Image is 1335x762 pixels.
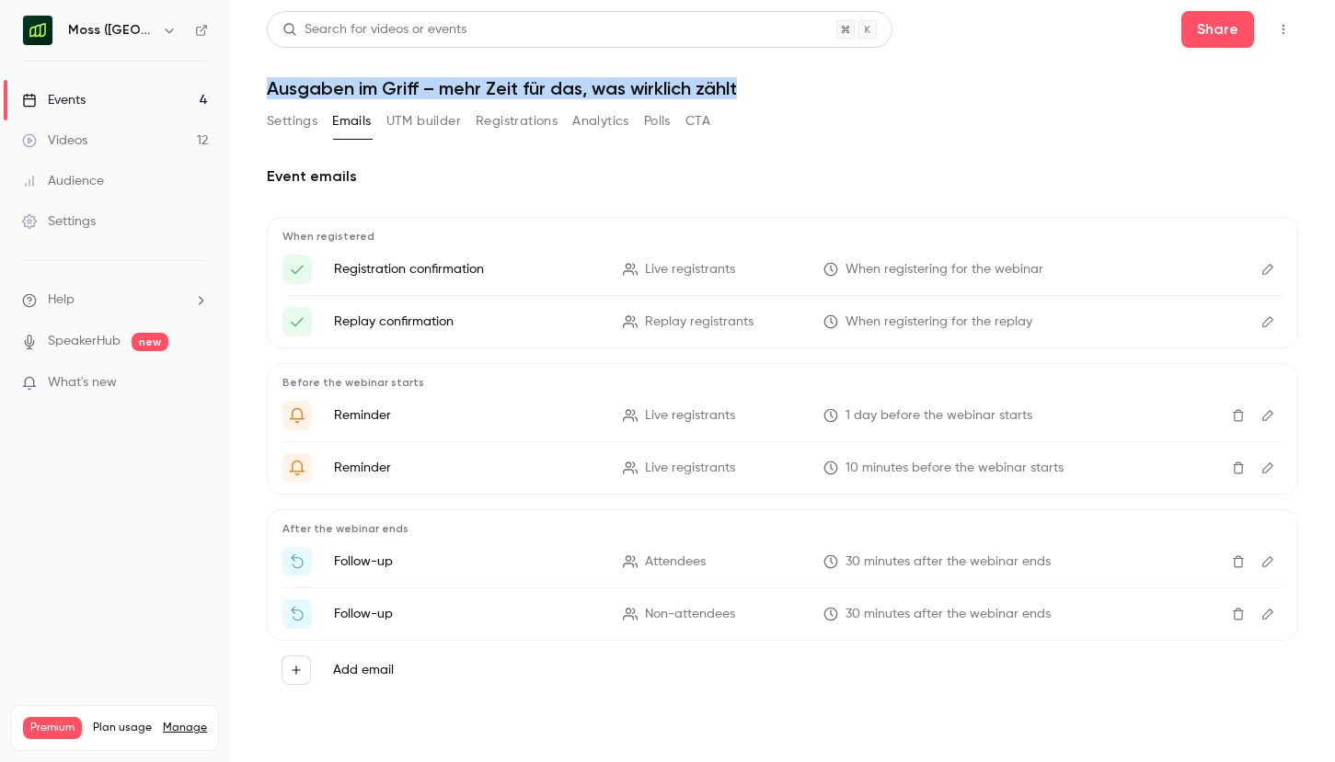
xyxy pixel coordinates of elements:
[645,313,754,332] span: Replay registrants
[22,172,104,190] div: Audience
[645,406,735,426] span: Live registrants
[93,721,152,735] span: Plan usage
[334,406,601,425] p: Reminder
[846,406,1032,426] span: 1 day before the webinar starts
[1224,599,1253,629] button: Delete
[645,552,706,572] span: Attendees
[1253,547,1283,576] button: Edit
[846,605,1051,624] span: 30 minutes after the webinar ends
[282,521,1283,536] p: After the webinar ends
[282,307,1283,336] li: Here's your access link to {{ event_name }}!
[333,661,394,679] label: Add email
[48,290,75,310] span: Help
[645,260,735,279] span: Live registrants
[332,107,371,136] button: Emails
[267,77,1298,99] h1: Ausgaben im Griff – mehr Zeit für das, was wirklich zählt
[282,20,466,40] div: Search for videos or events
[1253,255,1283,284] button: Edit
[68,21,155,40] h6: Moss ([GEOGRAPHIC_DATA])
[282,547,1283,576] li: Thanks for attending {{ event_name }}
[1253,453,1283,483] button: Edit
[48,373,117,392] span: What's new
[132,333,168,351] span: new
[23,717,82,739] span: Premium
[645,459,735,478] span: Live registrants
[846,260,1043,279] span: When registering for the webinar
[334,260,601,279] p: Registration confirmation
[282,229,1283,244] p: When registered
[644,107,671,136] button: Polls
[334,605,601,623] p: Follow-up
[48,332,121,351] a: SpeakerHub
[1253,401,1283,430] button: Edit
[846,459,1064,478] span: 10 minutes before the webinar starts
[267,107,317,136] button: Settings
[386,107,461,136] button: UTM builder
[22,131,87,150] div: Videos
[186,375,208,392] iframe: Noticeable Trigger
[334,313,601,331] p: Replay confirmation
[1253,307,1283,336] button: Edit
[282,255,1283,284] li: Here's your access link to {{ event_name }}!
[163,721,207,735] a: Manage
[572,107,629,136] button: Analytics
[685,107,710,136] button: CTA
[282,599,1283,629] li: Watch the replay of {{ event_name }}
[22,290,208,310] li: help-dropdown-opener
[23,16,52,45] img: Moss (DE)
[1253,599,1283,629] button: Edit
[1224,547,1253,576] button: Delete
[1181,11,1254,48] button: Share
[1224,453,1253,483] button: Delete
[282,401,1283,430] li: {{ event_name }} is about to go live
[476,107,558,136] button: Registrations
[846,552,1051,572] span: 30 minutes after the webinar ends
[846,313,1032,332] span: When registering for the replay
[282,453,1283,483] li: {{ event_name }} is about to go live
[645,605,735,624] span: Non-attendees
[334,459,601,477] p: Reminder
[22,91,86,109] div: Events
[22,212,96,231] div: Settings
[1224,401,1253,430] button: Delete
[282,375,1283,390] p: Before the webinar starts
[267,165,1298,188] h2: Event emails
[334,552,601,571] p: Follow-up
